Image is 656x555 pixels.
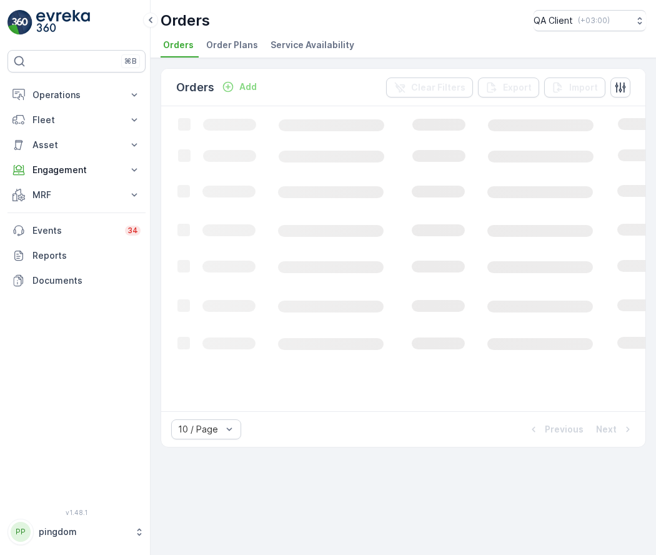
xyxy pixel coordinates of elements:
p: Add [239,81,257,93]
p: Clear Filters [411,81,465,94]
a: Events34 [7,218,146,243]
span: v 1.48.1 [7,509,146,516]
button: Clear Filters [386,77,473,97]
p: Export [503,81,532,94]
button: Asset [7,132,146,157]
p: Fleet [32,114,121,126]
p: MRF [32,189,121,201]
img: logo_light-DOdMpM7g.png [36,10,90,35]
span: Service Availability [271,39,354,51]
button: Next [595,422,635,437]
p: Reports [32,249,141,262]
a: Documents [7,268,146,293]
p: Previous [545,423,584,436]
img: logo [7,10,32,35]
p: Orders [176,79,214,96]
p: 34 [127,226,138,236]
p: Documents [32,274,141,287]
button: Previous [526,422,585,437]
button: PPpingdom [7,519,146,545]
p: Operations [32,89,121,101]
button: Import [544,77,605,97]
button: Add [217,79,262,94]
button: MRF [7,182,146,207]
div: PP [11,522,31,542]
button: QA Client(+03:00) [534,10,646,31]
p: Events [32,224,117,237]
p: pingdom [39,526,128,538]
p: ( +03:00 ) [578,16,610,26]
button: Operations [7,82,146,107]
span: Order Plans [206,39,258,51]
a: Reports [7,243,146,268]
p: Engagement [32,164,121,176]
p: QA Client [534,14,573,27]
button: Fleet [7,107,146,132]
p: Import [569,81,598,94]
p: Orders [161,11,210,31]
p: Next [596,423,617,436]
button: Export [478,77,539,97]
button: Engagement [7,157,146,182]
p: ⌘B [124,56,137,66]
span: Orders [163,39,194,51]
p: Asset [32,139,121,151]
